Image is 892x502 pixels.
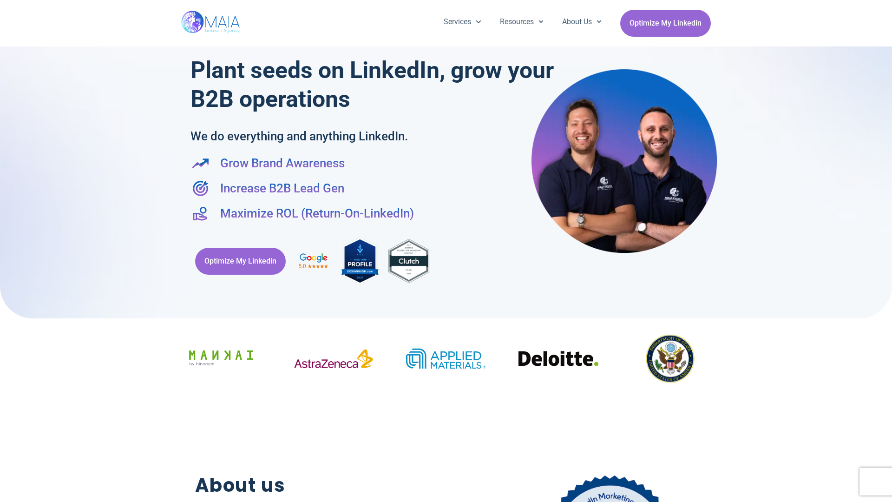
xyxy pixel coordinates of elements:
[181,318,711,402] div: Image Carousel
[406,347,486,370] img: applied-materials-logo
[218,179,344,197] span: Increase B2B Lead Gen
[218,154,345,172] span: Grow Brand Awareness
[294,349,374,372] div: 19 / 19
[181,318,261,402] div: 18 / 19
[406,347,486,373] div: 1 / 19
[218,205,414,222] span: Maximize ROL (Return-On-LinkedIn)
[631,335,711,383] img: Department-of-State-logo-750X425-1-750x450
[620,10,711,37] a: Optimize My Linkedin
[518,350,598,370] div: 2 / 19
[204,252,276,270] span: Optimize My Linkedin
[491,10,553,34] a: Resources
[434,10,611,34] nav: Menu
[518,350,598,367] img: deloitte-2
[195,471,457,500] h2: About us
[341,236,379,286] img: MAIA Digital's rating on DesignRush, the industry-leading B2B Marketplace connecting brands with ...
[190,56,558,113] h1: Plant seeds on LinkedIn, grow your B2B operations
[531,68,717,253] img: Maia Digital- Shay & Eli
[294,349,374,369] img: Astrazenca
[195,248,286,275] a: Optimize My Linkedin
[553,10,611,34] a: About Us
[631,335,711,386] div: 3 / 19
[434,10,490,34] a: Services
[181,318,261,398] img: 7 (1)
[190,127,498,145] h2: We do everything and anything LinkedIn.
[630,14,702,32] span: Optimize My Linkedin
